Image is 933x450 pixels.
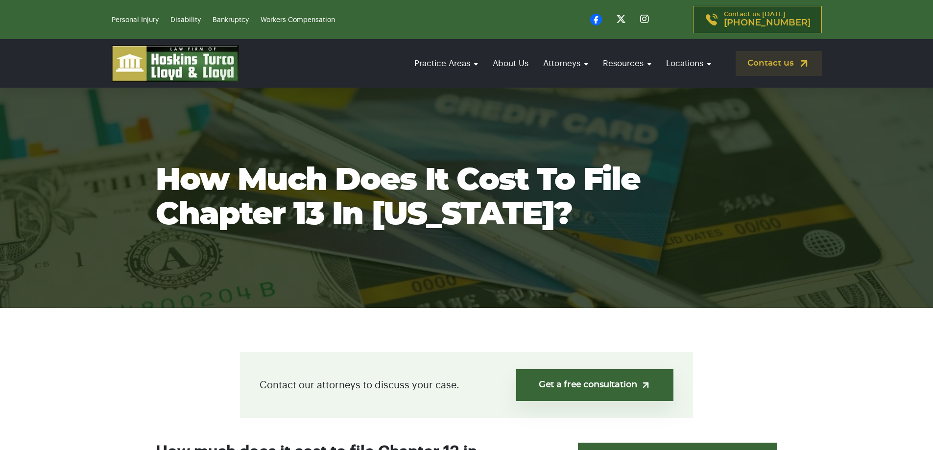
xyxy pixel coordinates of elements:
a: Resources [598,49,656,77]
a: About Us [488,49,533,77]
a: Bankruptcy [213,17,249,24]
h1: How much does it cost to file Chapter 13 in [US_STATE]? [156,164,778,232]
img: arrow-up-right-light.svg [641,380,651,390]
a: Attorneys [538,49,593,77]
a: Disability [170,17,201,24]
img: logo [112,45,239,82]
a: Get a free consultation [516,369,673,401]
a: Practice Areas [409,49,483,77]
a: Locations [661,49,716,77]
a: Contact us [DATE][PHONE_NUMBER] [693,6,822,33]
p: Contact us [DATE] [724,11,811,28]
a: Contact us [736,51,822,76]
span: [PHONE_NUMBER] [724,18,811,28]
a: Workers Compensation [261,17,335,24]
div: Contact our attorneys to discuss your case. [240,352,693,418]
a: Personal Injury [112,17,159,24]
